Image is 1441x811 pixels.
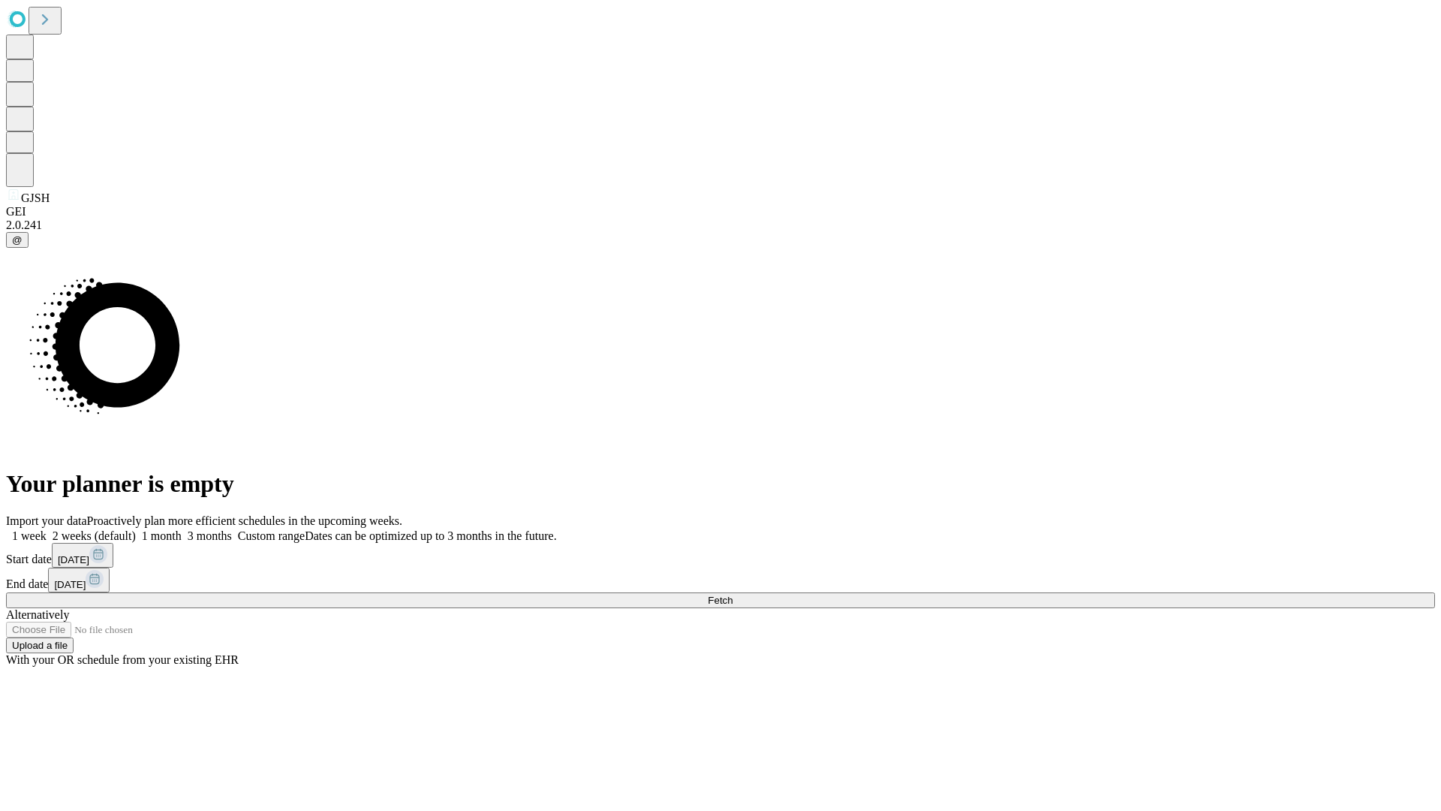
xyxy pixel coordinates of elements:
button: Upload a file [6,638,74,653]
span: Proactively plan more efficient schedules in the upcoming weeks. [87,514,402,527]
button: [DATE] [48,568,110,592]
div: Start date [6,543,1435,568]
div: End date [6,568,1435,592]
button: @ [6,232,29,248]
span: Dates can be optimized up to 3 months in the future. [305,529,556,542]
span: [DATE] [58,554,89,565]
div: GEI [6,205,1435,219]
button: [DATE] [52,543,113,568]
div: 2.0.241 [6,219,1435,232]
span: 2 weeks (default) [53,529,136,542]
span: 1 week [12,529,47,542]
span: With your OR schedule from your existing EHR [6,653,239,666]
span: GJSH [21,191,50,204]
span: [DATE] [54,579,86,590]
span: 3 months [188,529,232,542]
h1: Your planner is empty [6,470,1435,498]
span: Import your data [6,514,87,527]
span: Custom range [238,529,305,542]
span: Alternatively [6,608,69,621]
span: 1 month [142,529,182,542]
span: @ [12,234,23,246]
span: Fetch [708,595,733,606]
button: Fetch [6,592,1435,608]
